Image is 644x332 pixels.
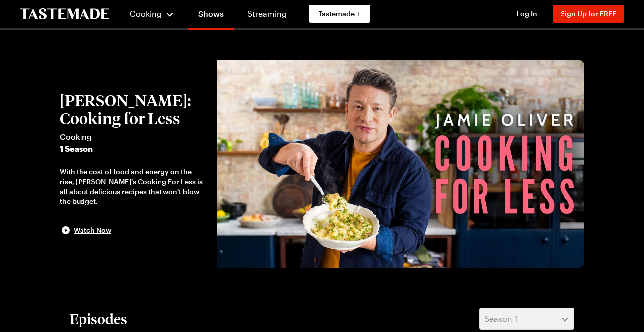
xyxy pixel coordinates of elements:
span: Sign Up for FREE [561,9,616,18]
span: Cooking [130,9,161,18]
span: Log In [516,9,537,18]
button: [PERSON_NAME]: Cooking for LessCooking1 SeasonWith the cost of food and energy on the rise, [PERS... [60,91,207,236]
h2: Episodes [70,310,127,328]
span: Watch Now [74,225,111,235]
img: Jamie Oliver: Cooking for Less [217,60,584,268]
button: Sign Up for FREE [553,5,624,23]
span: Tastemade + [319,9,360,19]
a: Shows [188,2,234,30]
a: Tastemade + [309,5,370,23]
button: Log In [507,9,547,19]
button: Cooking [129,2,174,26]
span: 1 Season [60,143,207,155]
h2: [PERSON_NAME]: Cooking for Less [60,91,207,127]
a: To Tastemade Home Page [20,8,109,20]
span: Cooking [60,131,207,143]
span: Season 1 [484,313,517,325]
button: Season 1 [479,308,574,330]
div: With the cost of food and energy on the rise, [PERSON_NAME]'s Cooking For Less is all about delic... [60,167,207,206]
